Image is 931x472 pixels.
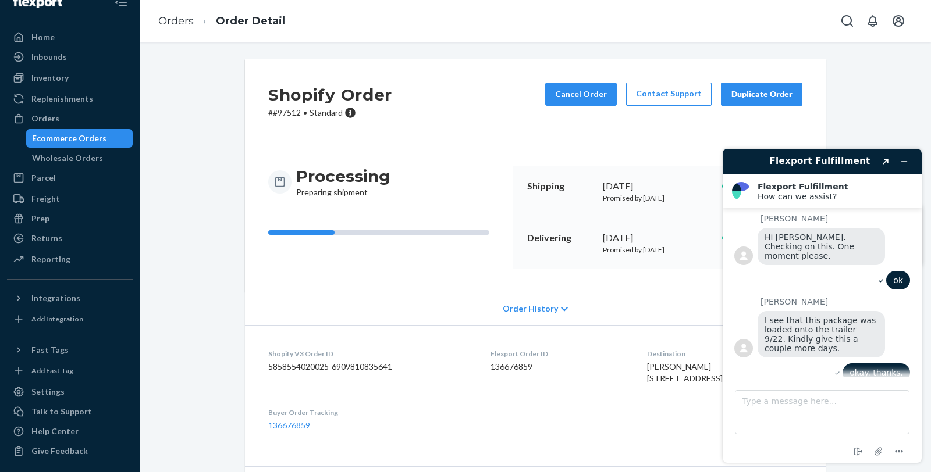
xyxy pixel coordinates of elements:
[713,140,931,472] iframe: Find more information here
[31,314,83,324] div: Add Integration
[26,8,49,19] span: Chat
[31,386,65,398] div: Settings
[887,9,910,33] button: Open account menu
[7,189,133,208] a: Freight
[7,341,133,359] button: Fast Tags
[310,108,343,117] span: Standard
[603,245,713,255] p: Promised by [DATE]
[7,382,133,401] a: Settings
[158,15,194,27] a: Orders
[7,442,133,460] button: Give Feedback
[303,108,307,117] span: •
[268,349,472,359] dt: Shopify V3 Order ID
[603,193,713,203] p: Promised by [DATE]
[31,113,59,124] div: Orders
[31,193,60,205] div: Freight
[32,152,103,164] div: Wholesale Orders
[7,109,133,128] a: Orders
[7,28,133,47] a: Home
[296,166,390,198] div: Preparing shipment
[31,31,55,43] div: Home
[31,253,70,265] div: Reporting
[7,402,133,421] button: Talk to Support
[31,292,80,304] div: Integrations
[149,4,294,38] ol: breadcrumbs
[7,90,133,108] a: Replenishments
[268,83,392,107] h2: Shopify Order
[7,229,133,248] a: Returns
[603,231,713,245] div: [DATE]
[26,129,133,148] a: Ecommerce Orders
[721,83,802,106] button: Duplicate Order
[31,233,62,244] div: Returns
[7,209,133,228] a: Prep
[31,366,73,376] div: Add Fast Tag
[647,349,802,359] dt: Destination
[26,149,133,167] a: Wholesale Orders
[836,9,859,33] button: Open Search Box
[647,362,723,383] span: [PERSON_NAME] [STREET_ADDRESS]
[491,361,628,373] dd: 136676859
[31,172,56,184] div: Parcel
[296,166,390,187] h3: Processing
[268,407,472,417] dt: Buyer Order Tracking
[7,69,133,87] a: Inventory
[491,349,628,359] dt: Flexport Order ID
[268,420,310,430] a: 136676859
[31,406,92,417] div: Talk to Support
[527,180,594,193] p: Shipping
[527,231,594,245] p: Delivering
[31,425,79,437] div: Help Center
[31,72,69,84] div: Inventory
[7,312,133,326] a: Add Integration
[216,15,285,27] a: Order Detail
[31,51,67,63] div: Inbounds
[7,364,133,378] a: Add Fast Tag
[861,9,884,33] button: Open notifications
[503,303,558,314] span: Order History
[731,88,793,100] div: Duplicate Order
[31,93,93,105] div: Replenishments
[31,445,88,457] div: Give Feedback
[7,169,133,187] a: Parcel
[545,83,617,106] button: Cancel Order
[31,213,49,224] div: Prep
[7,422,133,441] a: Help Center
[603,180,713,193] div: [DATE]
[268,361,472,373] dd: 5858554020025-6909810835641
[7,289,133,307] button: Integrations
[268,107,392,119] p: # #97512
[7,48,133,66] a: Inbounds
[7,250,133,269] a: Reporting
[626,83,712,106] a: Contact Support
[31,344,69,356] div: Fast Tags
[32,133,106,144] div: Ecommerce Orders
